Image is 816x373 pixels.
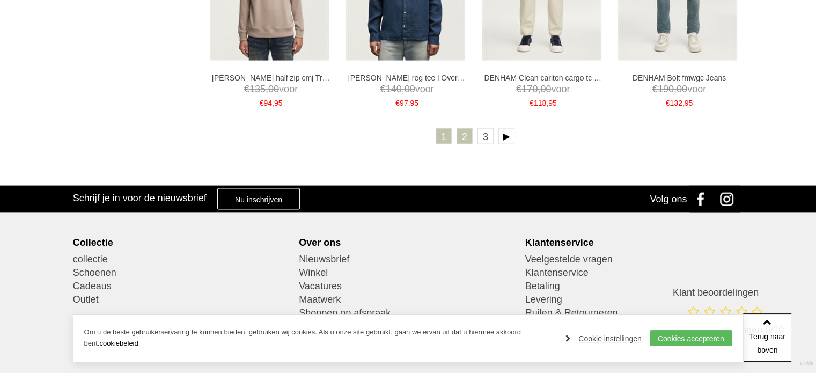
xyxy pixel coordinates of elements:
span: , [272,99,274,107]
span: 95 [410,99,418,107]
span: € [260,99,264,107]
a: [PERSON_NAME] half zip cmj Truien [212,73,330,83]
a: [PERSON_NAME] reg tee l Overhemden [348,73,466,83]
span: € [652,84,658,94]
span: € [666,99,670,107]
span: 00 [677,84,687,94]
a: Veelgestelde vragen [525,253,744,266]
div: Klantenservice [525,237,744,248]
a: Levering [525,293,744,306]
span: 95 [274,99,283,107]
span: 00 [405,84,415,94]
p: Om u de beste gebruikerservaring te kunnen bieden, gebruiken wij cookies. Als u onze site gebruik... [84,327,555,349]
a: Facebook [689,186,716,213]
span: € [530,99,534,107]
span: 140 [386,84,402,94]
span: € [516,84,521,94]
span: € [244,84,249,94]
a: Maatwerk [299,293,517,306]
a: Divide [800,357,813,370]
span: € [395,99,400,107]
span: 95 [685,99,693,107]
a: 3 [477,128,494,144]
h3: Schrijf je in voor de nieuwsbrief [73,192,207,204]
a: Cadeaus [73,280,291,293]
a: DENHAM Clean carlton cargo tc Broeken en Pantalons [484,73,602,83]
a: Cookie instellingen [565,331,642,347]
span: 95 [548,99,557,107]
a: Ruilen & Retourneren [525,306,744,320]
span: 135 [249,84,266,94]
span: 132 [670,99,682,107]
a: DENHAM Bolt fmwgc Jeans [620,73,738,83]
div: Volg ons [650,186,687,213]
span: , [546,99,548,107]
a: Vacatures [299,280,517,293]
span: voor [212,83,330,96]
a: Outlet [73,293,291,306]
span: € [380,84,386,94]
span: , [402,84,405,94]
a: Nieuwsbrief [299,253,517,266]
a: Klant beoordelingen 0 klantbeoordelingen 0/10 [673,287,784,347]
a: Shoppen op afspraak [299,306,517,320]
a: Nu inschrijven [217,188,300,210]
span: , [538,84,540,94]
span: , [408,99,410,107]
span: voor [620,83,738,96]
a: Schoenen [73,266,291,280]
span: 94 [263,99,272,107]
span: , [682,99,685,107]
a: 2 [457,128,473,144]
div: Over ons [299,237,517,248]
a: 1 [436,128,452,144]
a: collectie [73,253,291,266]
span: 97 [400,99,408,107]
h3: Klant beoordelingen [673,287,784,298]
span: 00 [540,84,551,94]
div: Collectie [73,237,291,248]
a: Betaling [525,280,744,293]
a: Winkel [299,266,517,280]
span: 00 [268,84,279,94]
a: Cookies accepteren [650,330,732,346]
a: cookiebeleid [99,339,138,347]
span: 190 [658,84,674,94]
span: 170 [521,84,538,94]
a: Klantenservice [525,266,744,280]
a: Instagram [716,186,743,213]
span: voor [484,83,602,96]
span: , [266,84,268,94]
span: 118 [534,99,546,107]
span: voor [348,83,466,96]
span: , [674,84,677,94]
